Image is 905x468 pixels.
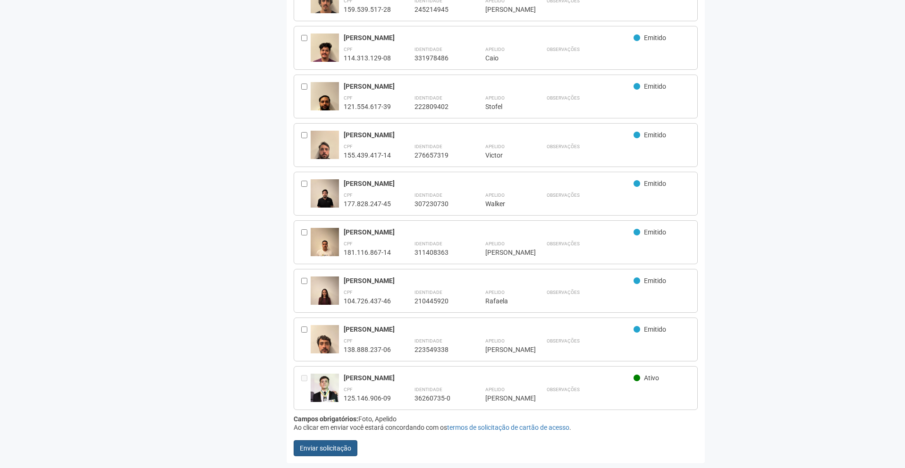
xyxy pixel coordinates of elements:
[294,440,357,456] button: Enviar solicitação
[344,345,391,354] div: 138.888.237-06
[414,290,442,295] strong: Identidade
[547,192,580,198] strong: Observações
[414,241,442,246] strong: Identidade
[547,241,580,246] strong: Observações
[344,276,634,285] div: [PERSON_NAME]
[644,83,666,90] span: Emitido
[547,47,580,52] strong: Observações
[344,144,353,149] strong: CPF
[547,144,580,149] strong: Observações
[485,338,505,343] strong: Apelido
[294,423,698,432] div: Ao clicar em enviar você estará concordando com os .
[344,241,353,246] strong: CPF
[414,95,442,100] strong: Identidade
[414,297,462,305] div: 210445920
[344,200,391,208] div: 177.828.247-45
[485,297,523,305] div: Rafaela
[414,54,462,62] div: 331978486
[414,200,462,208] div: 307230730
[344,82,634,91] div: [PERSON_NAME]
[311,82,339,133] img: user.jpg
[344,179,634,188] div: [PERSON_NAME]
[414,338,442,343] strong: Identidade
[414,345,462,354] div: 223549338
[485,192,505,198] strong: Apelido
[344,5,391,14] div: 159.539.517-28
[311,179,339,217] img: user.jpg
[414,248,462,257] div: 311408363
[344,248,391,257] div: 181.116.867-14
[447,424,569,431] a: termos de solicitação de cartão de acesso
[344,387,353,392] strong: CPF
[344,47,353,52] strong: CPF
[311,276,339,314] img: user.jpg
[344,325,634,334] div: [PERSON_NAME]
[414,5,462,14] div: 245214945
[485,5,523,14] div: [PERSON_NAME]
[485,200,523,208] div: Walker
[414,192,442,198] strong: Identidade
[344,54,391,62] div: 114.313.129-08
[344,102,391,111] div: 121.554.617-39
[344,131,634,139] div: [PERSON_NAME]
[414,144,442,149] strong: Identidade
[311,33,339,71] img: user.jpg
[547,290,580,295] strong: Observações
[344,95,353,100] strong: CPF
[485,47,505,52] strong: Apelido
[294,415,698,423] div: Foto, Apelido
[547,95,580,100] strong: Observações
[414,102,462,111] div: 222809402
[644,34,666,42] span: Emitido
[294,415,358,423] strong: Campos obrigatórios:
[311,228,339,266] img: user.jpg
[485,394,523,402] div: [PERSON_NAME]
[485,151,523,159] div: Victor
[485,54,523,62] div: Caio
[547,338,580,343] strong: Observações
[414,151,462,159] div: 276657319
[485,102,523,111] div: Stofel
[301,374,311,402] div: Entre em contato com a Aministração para solicitar o cancelamento ou 2a via
[344,290,353,295] strong: CPF
[644,277,666,284] span: Emitido
[344,394,391,402] div: 125.146.906-09
[344,374,634,382] div: [PERSON_NAME]
[344,33,634,42] div: [PERSON_NAME]
[485,290,505,295] strong: Apelido
[344,297,391,305] div: 104.726.437-46
[644,374,659,382] span: Ativo
[547,387,580,392] strong: Observações
[344,338,353,343] strong: CPF
[644,228,666,236] span: Emitido
[485,248,523,257] div: [PERSON_NAME]
[485,95,505,100] strong: Apelido
[485,241,505,246] strong: Apelido
[485,144,505,149] strong: Apelido
[644,326,666,333] span: Emitido
[311,374,339,402] img: user.jpg
[644,131,666,139] span: Emitido
[414,394,462,402] div: 36260735-0
[414,47,442,52] strong: Identidade
[485,387,505,392] strong: Apelido
[311,131,339,168] img: user.jpg
[344,151,391,159] div: 155.439.417-14
[485,345,523,354] div: [PERSON_NAME]
[414,387,442,392] strong: Identidade
[311,325,339,363] img: user.jpg
[344,228,634,236] div: [PERSON_NAME]
[644,180,666,187] span: Emitido
[344,192,353,198] strong: CPF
